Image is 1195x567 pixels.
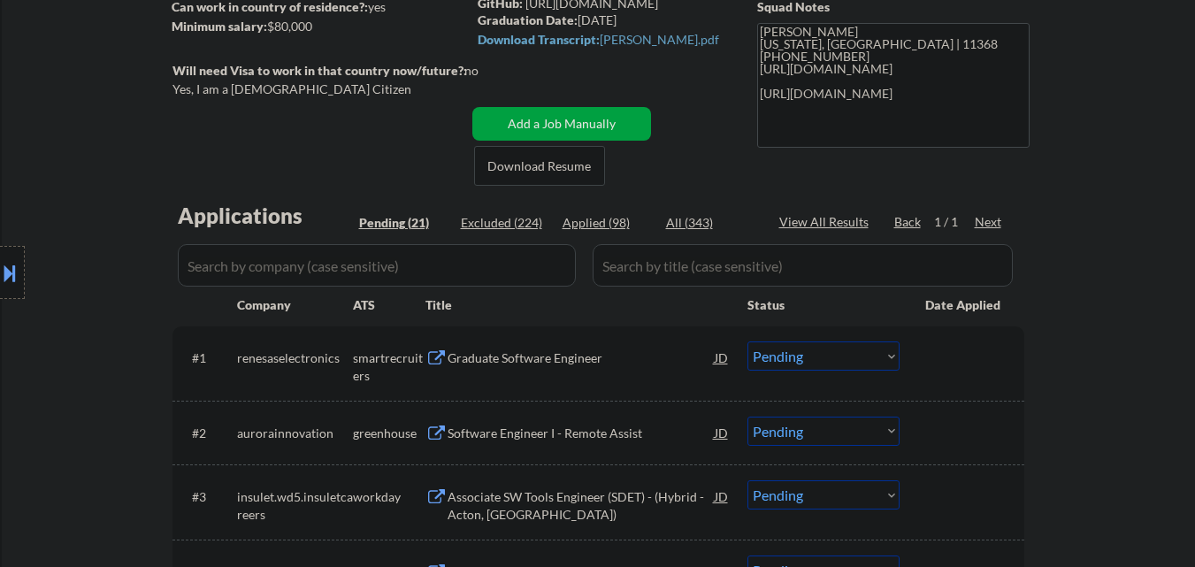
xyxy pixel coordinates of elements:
div: Software Engineer I - Remote Assist [448,425,715,442]
div: 1 / 1 [934,213,975,231]
div: Back [894,213,923,231]
div: Title [425,296,731,314]
input: Search by company (case sensitive) [178,244,576,287]
div: Associate SW Tools Engineer (SDET) - (Hybrid - Acton, [GEOGRAPHIC_DATA]) [448,488,715,523]
strong: Will need Visa to work in that country now/future?: [172,63,467,78]
div: greenhouse [353,425,425,442]
div: Yes, I am a [DEMOGRAPHIC_DATA] Citizen [172,80,471,98]
button: Add a Job Manually [472,107,651,141]
div: Applied (98) [563,214,651,232]
div: JD [713,480,731,512]
strong: Minimum salary: [172,19,267,34]
strong: Download Transcript: [478,32,600,47]
a: Download Transcript:[PERSON_NAME].pdf [478,33,724,58]
div: smartrecruiters [353,349,425,384]
div: [PERSON_NAME].pdf [478,34,724,46]
div: Graduate Software Engineer [448,349,715,367]
div: $80,000 [172,18,466,35]
div: workday [353,488,425,506]
div: Pending (21) [359,214,448,232]
div: All (343) [666,214,755,232]
input: Search by title (case sensitive) [593,244,1013,287]
div: Date Applied [925,296,1003,314]
div: Excluded (224) [461,214,549,232]
div: no [464,62,515,80]
div: #3 [192,488,223,506]
div: [DATE] [478,11,728,29]
div: ATS [353,296,425,314]
div: Next [975,213,1003,231]
strong: Graduation Date: [478,12,578,27]
div: JD [713,341,731,373]
div: JD [713,417,731,448]
div: insulet.wd5.insuletcareers [237,488,353,523]
div: Status [747,288,900,320]
button: Download Resume [474,146,605,186]
div: View All Results [779,213,874,231]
